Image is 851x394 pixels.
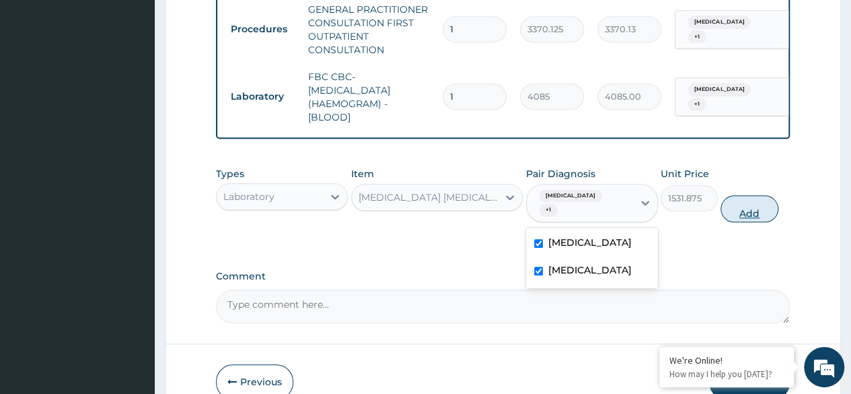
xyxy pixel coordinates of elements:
[70,75,226,93] div: Chat with us now
[301,63,436,131] td: FBC CBC-[MEDICAL_DATA] (HAEMOGRAM) - [BLOOD]
[548,263,632,277] label: [MEDICAL_DATA]
[351,167,374,180] label: Item
[224,84,301,109] td: Laboratory
[216,271,790,282] label: Comment
[223,190,274,203] div: Laboratory
[669,368,784,380] p: How may I help you today?
[216,168,244,180] label: Types
[669,354,784,366] div: We're Online!
[78,114,186,250] span: We're online!
[548,236,632,249] label: [MEDICAL_DATA]
[539,189,602,203] span: [MEDICAL_DATA]
[661,167,709,180] label: Unit Price
[688,30,706,44] span: + 1
[688,98,706,111] span: + 1
[359,191,500,204] div: [MEDICAL_DATA] [MEDICAL_DATA] (MP) RDT
[25,67,54,101] img: d_794563401_company_1708531726252_794563401
[688,83,751,96] span: [MEDICAL_DATA]
[539,203,558,217] span: + 1
[7,256,256,303] textarea: Type your message and hit 'Enter'
[221,7,253,39] div: Minimize live chat window
[224,17,301,42] td: Procedures
[526,167,595,180] label: Pair Diagnosis
[720,195,778,222] button: Add
[688,15,751,29] span: [MEDICAL_DATA]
